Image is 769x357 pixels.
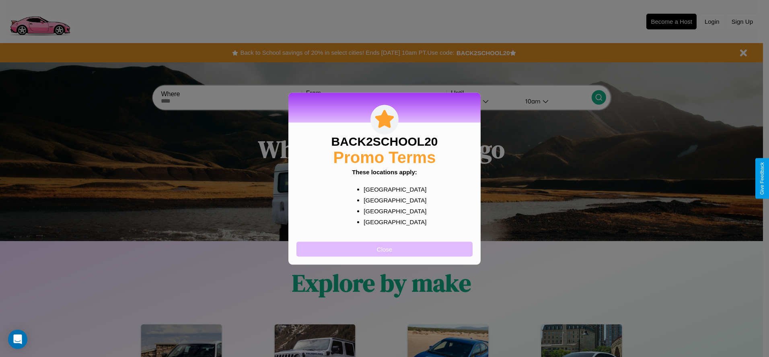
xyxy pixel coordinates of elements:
p: [GEOGRAPHIC_DATA] [364,205,421,216]
p: [GEOGRAPHIC_DATA] [364,184,421,194]
button: Close [296,241,473,256]
h2: Promo Terms [333,148,436,166]
div: Open Intercom Messenger [8,330,27,349]
div: Give Feedback [759,162,765,195]
p: [GEOGRAPHIC_DATA] [364,194,421,205]
p: [GEOGRAPHIC_DATA] [364,216,421,227]
b: These locations apply: [352,168,417,175]
h3: BACK2SCHOOL20 [331,134,438,148]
